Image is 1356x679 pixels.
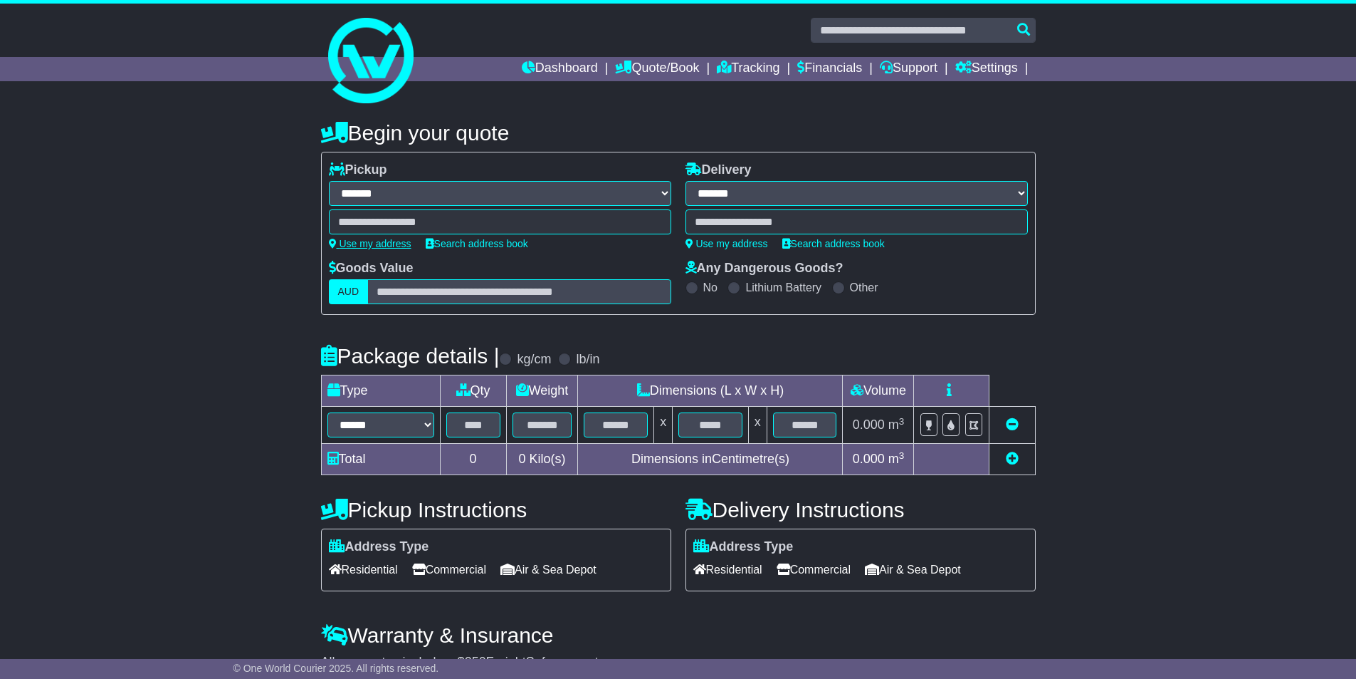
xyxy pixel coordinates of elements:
h4: Begin your quote [321,121,1036,145]
label: lb/in [576,352,599,368]
span: 0.000 [853,452,885,466]
a: Quote/Book [615,57,699,81]
label: Lithium Battery [745,281,821,294]
a: Search address book [782,238,885,249]
h4: Package details | [321,344,500,368]
label: Address Type [329,539,429,555]
label: Address Type [693,539,794,555]
span: Residential [329,559,398,581]
td: Type [321,375,440,407]
label: Goods Value [329,261,414,276]
span: Commercial [777,559,851,581]
div: All our quotes include a $ FreightSafe warranty. [321,655,1036,670]
span: Residential [693,559,762,581]
span: 250 [465,655,486,669]
td: Weight [506,375,578,407]
label: Other [850,281,878,294]
span: 0 [518,452,525,466]
sup: 3 [899,416,905,427]
span: Air & Sea Depot [865,559,961,581]
h4: Warranty & Insurance [321,623,1036,647]
td: x [748,407,767,444]
span: © One World Courier 2025. All rights reserved. [233,663,439,674]
span: m [888,452,905,466]
a: Use my address [685,238,768,249]
label: Any Dangerous Goods? [685,261,843,276]
span: 0.000 [853,418,885,432]
td: Dimensions (L x W x H) [578,375,843,407]
span: Air & Sea Depot [500,559,596,581]
td: x [654,407,673,444]
a: Add new item [1006,452,1019,466]
td: Kilo(s) [506,444,578,475]
label: Delivery [685,162,752,178]
td: 0 [440,444,506,475]
h4: Delivery Instructions [685,498,1036,522]
label: kg/cm [517,352,551,368]
a: Tracking [717,57,779,81]
span: Commercial [412,559,486,581]
h4: Pickup Instructions [321,498,671,522]
td: Volume [843,375,914,407]
a: Settings [955,57,1018,81]
a: Use my address [329,238,411,249]
td: Qty [440,375,506,407]
span: m [888,418,905,432]
label: Pickup [329,162,387,178]
a: Dashboard [522,57,598,81]
td: Dimensions in Centimetre(s) [578,444,843,475]
td: Total [321,444,440,475]
sup: 3 [899,450,905,461]
label: No [703,281,718,294]
label: AUD [329,279,369,304]
a: Financials [797,57,862,81]
a: Support [880,57,937,81]
a: Remove this item [1006,418,1019,432]
a: Search address book [426,238,528,249]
